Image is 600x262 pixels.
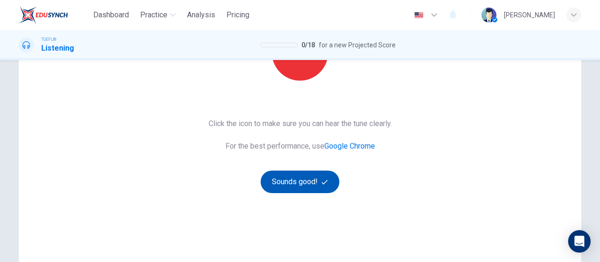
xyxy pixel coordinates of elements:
[41,36,56,43] span: TOEFL®
[413,12,425,19] img: en
[481,7,496,22] img: Profile picture
[41,43,74,54] h1: Listening
[93,9,129,21] span: Dashboard
[19,6,68,24] img: EduSynch logo
[319,39,396,51] span: for a new Projected Score
[261,171,339,193] button: Sounds good!
[136,7,180,23] button: Practice
[209,141,392,152] span: For the best performance, use
[324,142,375,150] a: Google Chrome
[19,6,90,24] a: EduSynch logo
[187,9,215,21] span: Analysis
[90,7,133,23] button: Dashboard
[568,230,591,253] div: Open Intercom Messenger
[504,9,555,21] div: [PERSON_NAME]
[223,7,253,23] button: Pricing
[140,9,167,21] span: Practice
[209,118,392,129] span: Click the icon to make sure you can hear the tune clearly.
[226,9,249,21] span: Pricing
[301,39,315,51] span: 0 / 18
[183,7,219,23] button: Analysis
